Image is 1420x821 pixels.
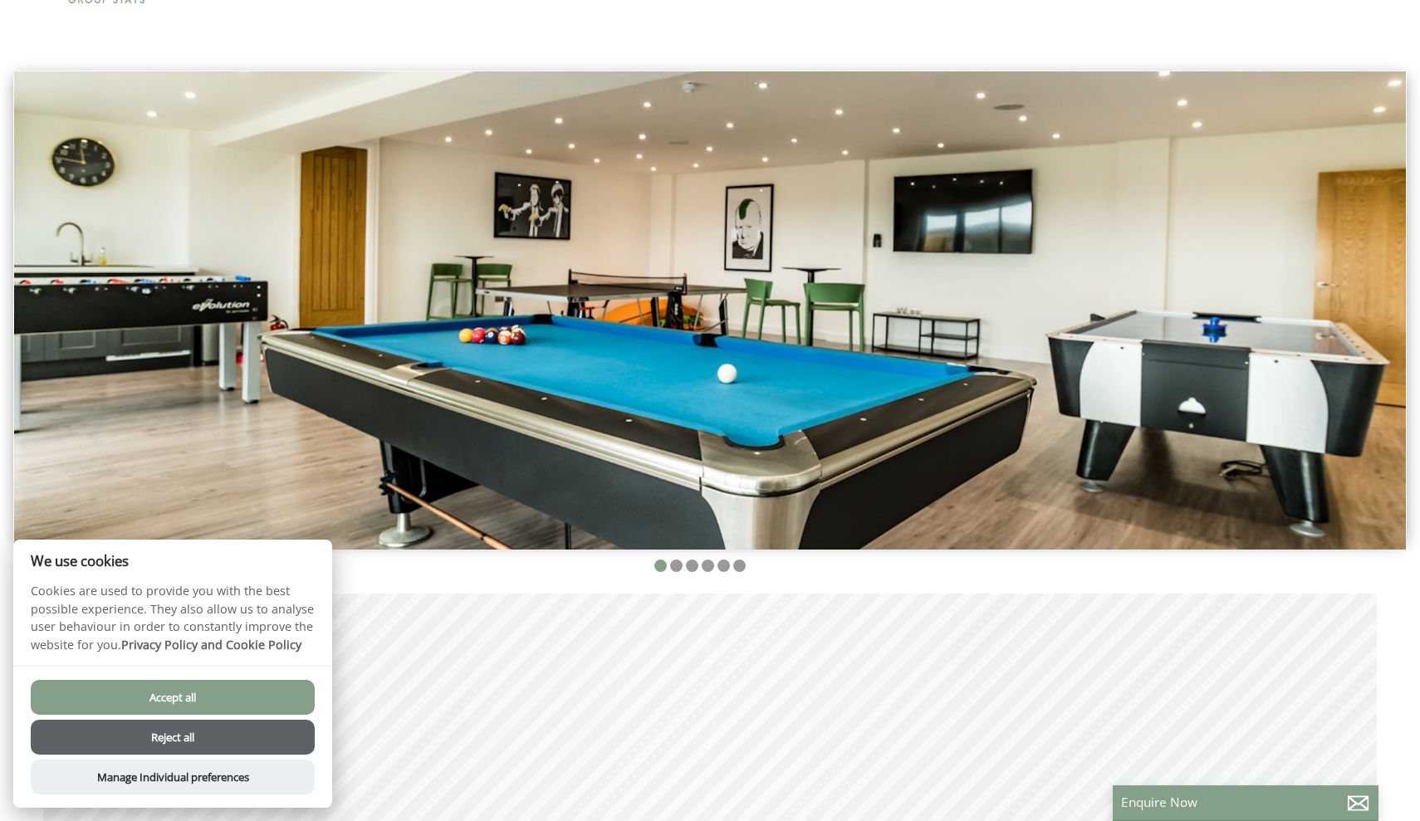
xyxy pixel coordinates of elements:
h2: We use cookies [13,553,332,569]
button: Manage Individual preferences [31,760,315,794]
button: Accept all [31,680,315,715]
a: Privacy Policy and Cookie Policy [121,637,301,652]
button: Reject all [31,720,315,755]
p: Cookies are used to provide you with the best possible experience. They also allow us to analyse ... [13,582,332,666]
p: Enquire Now [1121,794,1370,811]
